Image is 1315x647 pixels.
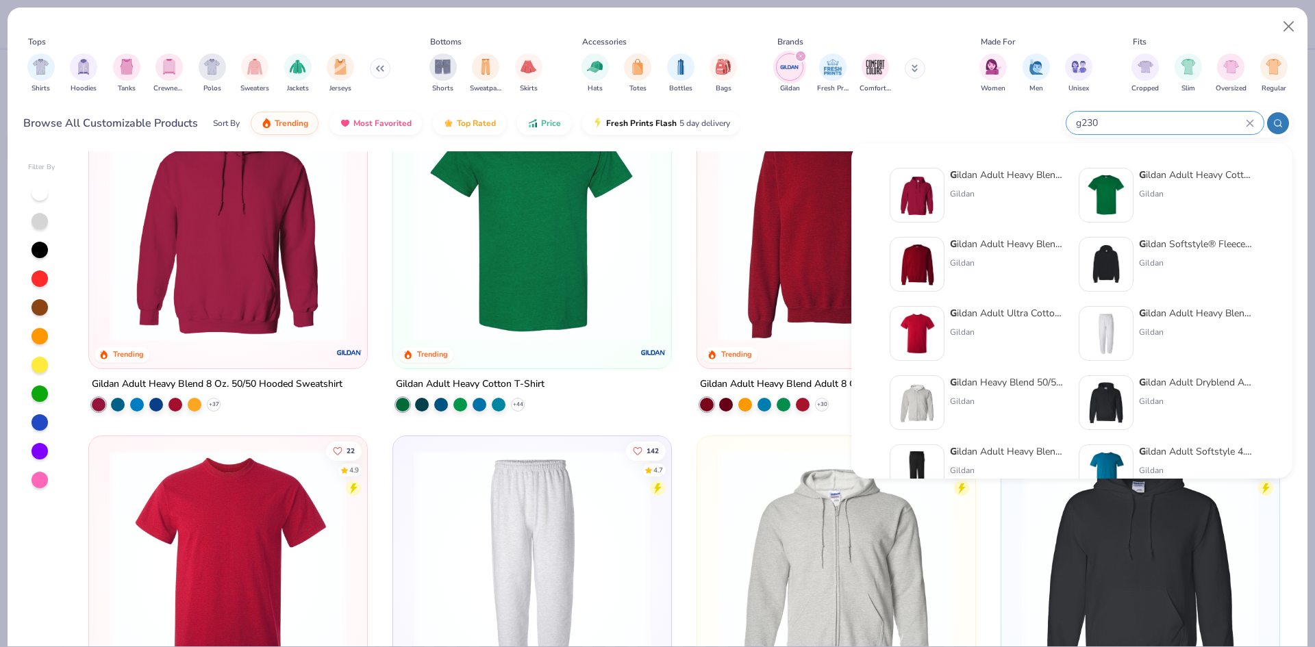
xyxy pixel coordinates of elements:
button: Price [517,112,571,135]
button: filter button [153,53,185,94]
div: ildan Heavy Blend 50/50 Full-Zip Hooded Sweatshirt [950,375,1065,390]
button: filter button [667,53,694,94]
button: filter button [1023,53,1050,94]
img: 13b9c606-79b1-4059-b439-68fabb1693f9 [1085,312,1127,355]
button: filter button [1131,53,1159,94]
div: filter for Polos [199,53,226,94]
button: filter button [581,53,609,94]
button: Like [626,441,666,460]
div: filter for Comfort Colors [860,53,891,94]
div: ildan Adult Dryblend Adult 9 Oz. 50/50 Hood [1139,375,1254,390]
span: Top Rated [457,118,496,129]
button: filter button [429,53,457,94]
button: filter button [470,53,501,94]
button: filter button [624,53,651,94]
span: + 37 [209,401,219,409]
span: Shorts [432,84,453,94]
span: Price [541,118,561,129]
span: Shirts [32,84,50,94]
div: filter for Cropped [1131,53,1159,94]
img: Hoodies Image [76,59,91,75]
strong: G [1139,168,1146,181]
span: Comfort Colors [860,84,891,94]
img: Regular Image [1266,59,1281,75]
button: Top Rated [433,112,506,135]
div: ildan Softstyle® Fleece Pullover Hooded Sweatshirt [1139,237,1254,251]
span: + 44 [513,401,523,409]
span: Totes [629,84,647,94]
strong: G [950,238,957,251]
img: Sweaters Image [247,59,263,75]
img: Crewnecks Image [162,59,177,75]
div: Gildan Adult Heavy Blend Adult 8 Oz. 50/50 Fleece Crew [700,376,947,393]
div: 4.7 [653,465,663,475]
button: filter button [860,53,891,94]
img: TopRated.gif [443,118,454,129]
div: Filter By [28,162,55,173]
input: Try "T-Shirt" [1075,115,1246,131]
button: filter button [1260,53,1288,94]
span: Sweatpants [470,84,501,94]
button: filter button [1065,53,1092,94]
div: Gildan [950,188,1065,200]
span: Bags [716,84,731,94]
button: filter button [1175,53,1202,94]
button: filter button [240,53,269,94]
img: 1a07cc18-aee9-48c0-bcfb-936d85bd356b [1085,243,1127,286]
span: Sweaters [240,84,269,94]
strong: G [1139,445,1146,458]
span: 22 [347,447,355,454]
span: Hats [588,84,603,94]
img: 01756b78-01f6-4cc6-8d8a-3c30c1a0c8ac [896,174,938,216]
span: Regular [1262,84,1286,94]
div: filter for Regular [1260,53,1288,94]
div: filter for Bags [710,53,737,94]
img: trending.gif [261,118,272,129]
span: Men [1029,84,1043,94]
span: Women [981,84,1005,94]
div: Gildan [1139,464,1254,477]
div: filter for Women [979,53,1007,94]
img: Jerseys Image [333,59,348,75]
button: Most Favorited [329,112,422,135]
button: filter button [113,53,140,94]
button: filter button [776,53,803,94]
div: Accessories [582,36,627,48]
div: Fits [1133,36,1147,48]
img: c7959168-479a-4259-8c5e-120e54807d6b [657,104,908,341]
img: 33884748-6a48-47bc-946f-b3f24aac6320 [896,451,938,493]
div: ildan Adult Heavy Blend Adult 8 Oz. 50/50 Fleece Crew [950,237,1065,251]
img: Slim Image [1181,59,1196,75]
strong: G [950,307,957,320]
img: Unisex Image [1071,59,1087,75]
div: filter for Jackets [284,53,312,94]
div: Gildan [950,326,1065,338]
div: filter for Totes [624,53,651,94]
button: Trending [251,112,318,135]
span: Most Favorited [353,118,412,129]
span: Crewnecks [153,84,185,94]
img: 01756b78-01f6-4cc6-8d8a-3c30c1a0c8ac [103,104,353,341]
img: Shirts Image [33,59,49,75]
div: Gildan [950,464,1065,477]
div: Brands [777,36,803,48]
strong: G [950,168,957,181]
img: db319196-8705-402d-8b46-62aaa07ed94f [407,104,657,341]
img: Polos Image [204,59,220,75]
button: filter button [284,53,312,94]
button: filter button [817,53,849,94]
div: ildan Adult Heavy Cotton T-Shirt [1139,168,1254,182]
button: Close [1276,14,1302,40]
span: Fresh Prints [817,84,849,94]
div: ildan Adult Ultra Cotton 6 Oz. T-Shirt [950,306,1065,320]
div: filter for Slim [1175,53,1202,94]
img: Women Image [986,59,1001,75]
div: filter for Sweatpants [470,53,501,94]
img: Bottles Image [673,59,688,75]
div: 4.9 [350,465,360,475]
div: Gildan [950,395,1065,407]
div: filter for Unisex [1065,53,1092,94]
img: 0d20bbd1-2ec3-4b1f-a0cf-0f49d3b5fcb7 [1085,381,1127,424]
img: Comfort Colors Image [865,57,886,77]
div: filter for Men [1023,53,1050,94]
